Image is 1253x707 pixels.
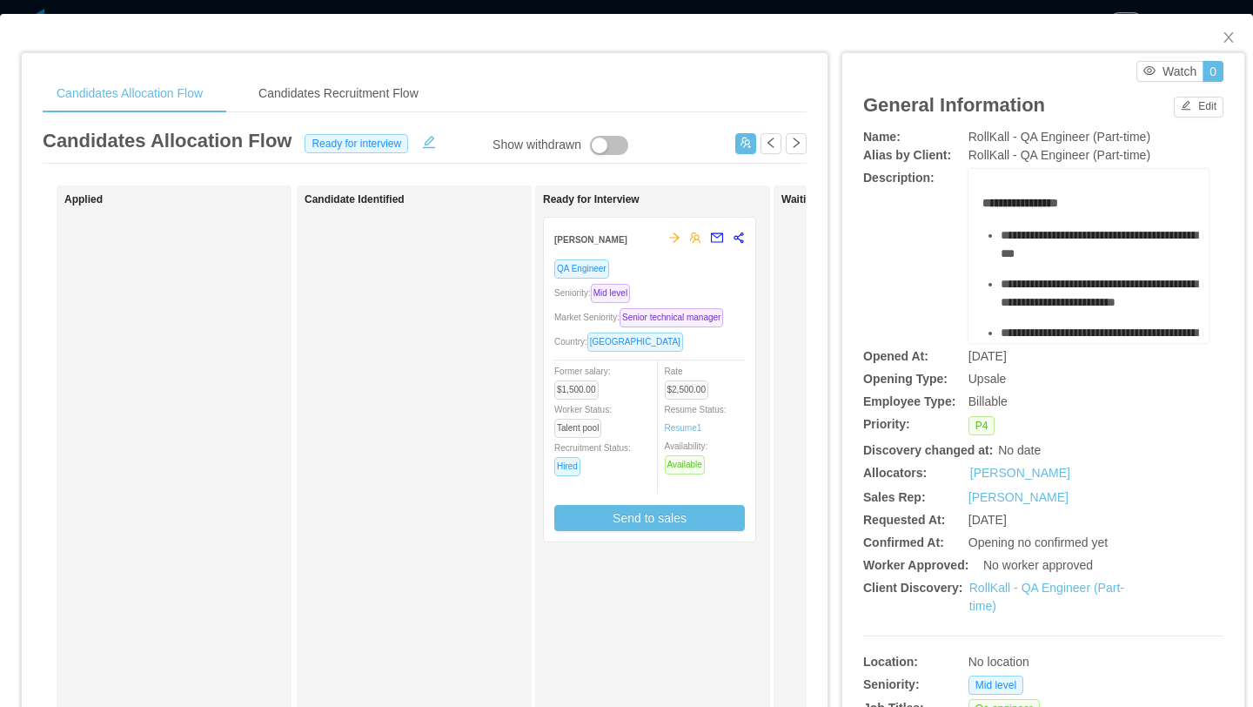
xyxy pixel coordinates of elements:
button: icon: eyeWatch [1136,61,1203,82]
span: Recruitment Status: [554,443,631,471]
span: Senior technical manager [620,308,723,327]
span: Mid level [591,284,630,303]
span: arrow-right [668,232,680,244]
b: Sales Rep: [863,490,926,504]
button: mail [701,225,724,252]
b: Discovery changed at: [863,443,993,457]
button: 0 [1203,61,1223,82]
b: Allocators: [863,466,927,480]
strong: [PERSON_NAME] [554,235,627,245]
span: team [689,232,701,244]
b: Opening Type: [863,372,948,386]
article: Candidates Allocation Flow [43,126,291,155]
span: [DATE] [968,513,1007,527]
h1: Ready for Interview [543,193,787,206]
button: Close [1204,14,1253,63]
span: [GEOGRAPHIC_DATA] [587,333,683,352]
span: No worker approved [983,558,1093,572]
span: QA Engineer [554,259,609,279]
button: icon: usergroup-add [735,133,756,154]
span: Market Seniority: [554,313,730,322]
span: Worker Status: [554,405,612,433]
b: Confirmed At: [863,535,944,549]
b: Name: [863,130,901,144]
div: Candidates Recruitment Flow [245,74,432,113]
span: P4 [968,416,995,435]
b: Employee Type: [863,394,955,408]
span: RollKall - QA Engineer (Part-time) [968,148,1150,162]
h1: Applied [64,193,308,206]
div: rdw-wrapper [968,169,1209,343]
span: RollKall - QA Engineer (Part-time) [968,130,1150,144]
span: Mid level [968,676,1023,695]
b: Seniority: [863,677,920,691]
span: Former salary: [554,367,610,394]
span: Billable [968,394,1008,408]
b: Alias by Client: [863,148,951,162]
span: Availability: [665,441,712,469]
span: Ready for interview [305,134,408,153]
a: Resume1 [665,421,702,434]
b: Worker Approved: [863,558,968,572]
div: Show withdrawn [492,136,581,155]
h1: Waiting for Client Approval [781,193,1025,206]
button: icon: editEdit [1174,97,1223,118]
i: icon: close [1222,30,1236,44]
span: Seniority: [554,288,637,298]
span: Upsale [968,372,1007,386]
button: icon: left [761,133,781,154]
h1: Candidate Identified [305,193,548,206]
div: No location [968,653,1149,671]
b: Location: [863,655,918,669]
b: Client Discovery: [863,581,962,595]
span: No date [998,443,1041,457]
b: Priority: [863,417,910,431]
b: Opened At: [863,349,928,363]
b: Requested At: [863,513,945,527]
button: icon: right [786,133,807,154]
span: Talent pool [554,419,601,438]
span: $2,500.00 [665,380,709,400]
b: Description: [863,171,935,185]
a: [PERSON_NAME] [970,464,1070,482]
div: rdw-editor [982,194,1196,368]
span: Rate [665,367,716,394]
button: Send to sales [554,505,745,531]
span: [DATE] [968,349,1007,363]
button: icon: edit [415,131,443,149]
span: Resume Status: [665,405,727,433]
a: [PERSON_NAME] [968,490,1069,504]
div: Candidates Allocation Flow [43,74,217,113]
span: Available [665,455,705,475]
span: Country: [554,337,690,347]
article: General Information [863,91,1045,119]
span: share-alt [733,232,745,244]
span: Opening no confirmed yet [968,535,1108,549]
a: RollKall - QA Engineer (Part-time) [969,581,1124,613]
span: $1,500.00 [554,380,599,400]
span: Hired [554,457,580,476]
